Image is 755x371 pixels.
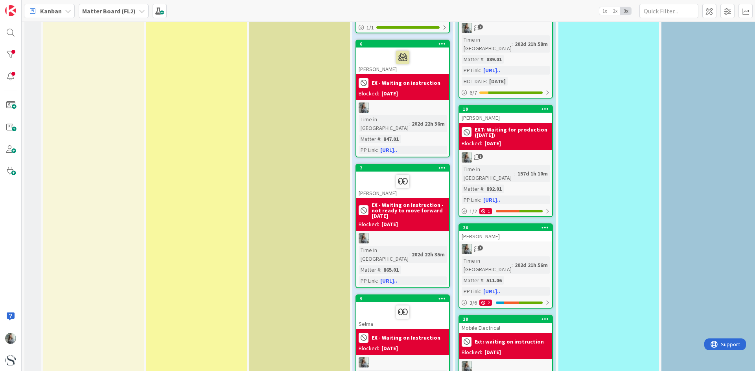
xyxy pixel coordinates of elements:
[359,246,409,263] div: Time in [GEOGRAPHIC_DATA]
[459,207,552,216] div: 1/21
[513,261,550,269] div: 202d 21h 56m
[377,146,378,154] span: :
[359,115,409,132] div: Time in [GEOGRAPHIC_DATA]
[5,355,16,366] img: avatar
[459,152,552,163] div: LG
[514,169,516,178] span: :
[470,207,477,216] span: 1 / 2
[484,276,504,285] div: 511.06
[483,288,500,295] a: [URL]..
[356,233,449,243] div: LG
[478,24,483,29] span: 2
[462,77,486,86] div: HOT DATE
[356,23,449,33] div: 1/1
[359,220,379,228] div: Blocked:
[480,287,481,296] span: :
[366,24,374,32] span: 1 / 1
[475,339,544,344] b: Ext: waiting on instruction
[356,164,449,198] div: 7[PERSON_NAME]
[459,323,552,333] div: Mobile Electrical
[356,48,449,74] div: [PERSON_NAME]
[475,127,550,138] b: EXT: Waiting for production ([DATE])
[470,89,477,97] span: 6 / 7
[484,185,504,193] div: 892.01
[484,55,504,64] div: 889.01
[459,316,552,333] div: 28Mobile Electrical
[639,4,698,18] input: Quick Filter...
[459,113,552,123] div: [PERSON_NAME]
[462,66,480,75] div: PP Link
[356,302,449,329] div: Selma
[409,250,410,259] span: :
[478,154,483,159] span: 1
[480,196,481,204] span: :
[380,135,381,143] span: :
[483,196,500,203] a: [URL]..
[40,6,62,16] span: Kanban
[381,135,401,143] div: 847.01
[478,245,483,250] span: 1
[462,276,483,285] div: Matter #
[356,295,449,302] div: 9
[359,102,369,113] img: LG
[462,185,483,193] div: Matter #
[5,5,16,16] img: Visit kanbanzone.com
[462,55,483,64] div: Matter #
[610,7,621,15] span: 2x
[484,348,501,356] div: [DATE]
[356,40,449,74] div: 6[PERSON_NAME]
[459,106,552,113] div: 19
[380,265,381,274] span: :
[484,139,501,148] div: [DATE]
[621,7,631,15] span: 3x
[470,299,477,307] span: 3 / 6
[459,231,552,241] div: [PERSON_NAME]
[459,23,552,33] div: LG
[459,244,552,254] div: LG
[372,335,440,340] b: EX - Waiting on Instruction
[360,41,449,47] div: 6
[463,106,552,112] div: 19
[462,244,472,254] img: LG
[459,316,552,323] div: 28
[381,90,398,98] div: [DATE]
[409,119,410,128] span: :
[512,40,513,48] span: :
[359,344,379,353] div: Blocked:
[17,1,36,11] span: Support
[359,233,369,243] img: LG
[356,102,449,113] div: LG
[459,224,552,241] div: 26[PERSON_NAME]
[372,80,440,86] b: EX - Waiting on instruction
[372,202,447,219] b: EX - Waiting on Instruction - not ready to move forward [DATE]
[359,146,377,154] div: PP Link
[483,276,484,285] span: :
[459,88,552,98] div: 6/7
[462,165,514,182] div: Time in [GEOGRAPHIC_DATA]
[462,348,482,356] div: Blocked:
[513,40,550,48] div: 202d 21h 58m
[483,185,484,193] span: :
[483,55,484,64] span: :
[360,165,449,171] div: 7
[359,276,377,285] div: PP Link
[82,7,136,15] b: Matter Board (FL2)
[356,172,449,198] div: [PERSON_NAME]
[462,35,512,53] div: Time in [GEOGRAPHIC_DATA]
[377,276,378,285] span: :
[381,220,398,228] div: [DATE]
[381,344,398,353] div: [DATE]
[459,224,552,231] div: 26
[512,261,513,269] span: :
[479,208,492,214] div: 1
[487,77,508,86] div: [DATE]
[483,67,500,74] a: [URL]..
[359,357,369,367] img: LG
[359,265,380,274] div: Matter #
[360,296,449,302] div: 9
[356,295,449,329] div: 9Selma
[599,7,610,15] span: 1x
[380,277,397,284] a: [URL]..
[359,90,379,98] div: Blocked:
[480,66,481,75] span: :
